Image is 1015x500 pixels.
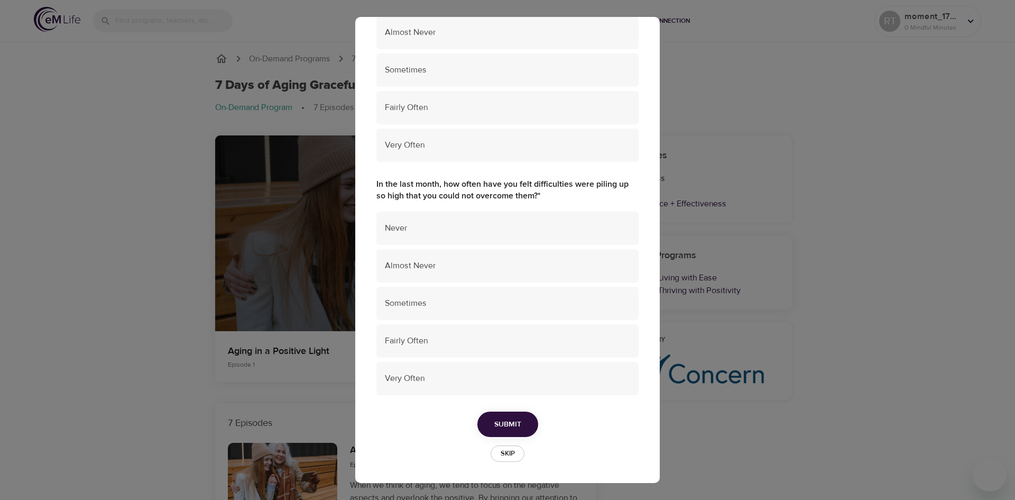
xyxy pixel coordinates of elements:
[385,26,630,39] span: Almost Never
[496,448,519,460] span: Skip
[385,335,630,347] span: Fairly Often
[477,412,538,438] button: Submit
[385,222,630,234] span: Never
[491,446,524,462] button: Skip
[385,297,630,310] span: Sometimes
[385,102,630,114] span: Fairly Often
[385,372,630,385] span: Very Often
[385,64,630,76] span: Sometimes
[385,139,630,151] span: Very Often
[376,178,639,203] label: In the last month, how often have you felt difficulties were piling up so high that you could not...
[385,260,630,272] span: Almost Never
[494,418,521,431] span: Submit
